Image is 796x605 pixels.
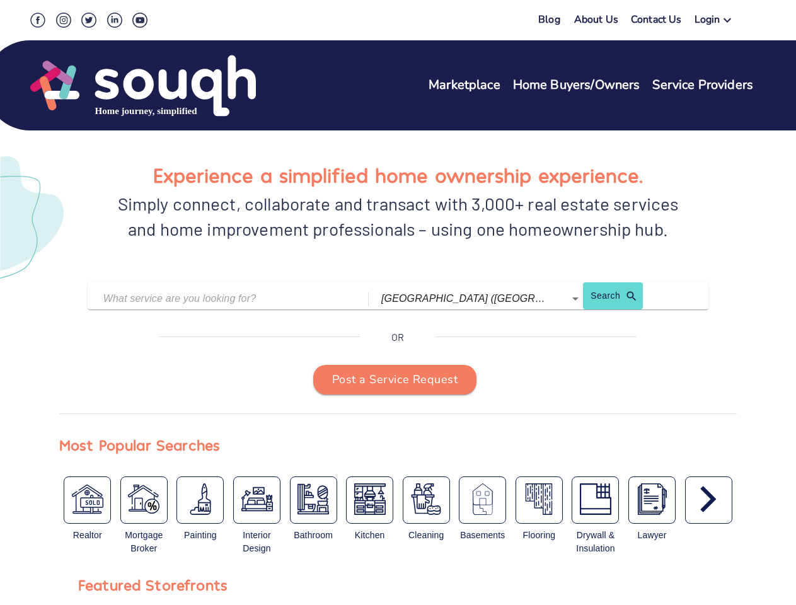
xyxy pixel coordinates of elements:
button: Painters & Decorators [176,476,224,524]
div: Bathroom [290,529,337,542]
div: Bathroom Remodeling [285,476,342,560]
input: Which city? [381,289,548,308]
div: Flooring [516,529,563,542]
button: Flooring [516,476,563,524]
button: Mortgage Broker / Agent [120,476,168,524]
div: Cleaning [403,529,449,542]
div: Real Estate Broker / Agent [59,476,116,560]
button: Real Estate Lawyer [628,476,676,524]
button: Kitchen Remodeling [346,476,393,524]
div: Interior Design [234,529,280,555]
img: Souqh Logo [30,54,256,118]
div: Drywall and Insulation [567,476,624,560]
div: Real Estate Lawyer [624,476,681,560]
img: Bathroom Remodeling [297,483,329,515]
div: Realtor [64,529,111,542]
img: Kitchen Remodeling [354,483,386,515]
button: Bathroom Remodeling [290,476,337,524]
div: Painting [177,529,224,542]
img: Painters & Decorators [185,483,216,515]
h1: Experience a simplified home ownership experience. [153,159,643,191]
button: Post a Service Request [313,365,476,395]
img: Youtube Social Icon [132,13,147,28]
div: Simply connect, collaborate and transact with 3,000+ real estate services and home improvement pr... [116,191,681,241]
div: Basements [459,529,506,542]
div: Lawyer [629,529,676,542]
div: Kitchen Remodeling [342,476,398,560]
div: Kitchen [347,529,393,542]
div: Mortgage Broker [121,529,168,555]
a: Contact Us [631,13,682,31]
img: Flooring [523,483,555,515]
span: Post a Service Request [332,370,458,390]
div: Flooring [511,476,568,560]
input: What service are you looking for? [103,289,337,308]
button: Real Estate Broker / Agent [64,476,111,524]
img: Twitter Social Icon [81,13,96,28]
div: Login [695,13,720,31]
div: Most Popular Searches [59,433,220,457]
div: Basements [454,476,511,560]
div: Interior Design Services [229,476,286,560]
a: About Us [574,13,618,31]
div: Mortgage Broker / Agent [116,476,173,560]
a: Marketplace [429,76,500,95]
img: Interior Design Services [241,483,273,515]
img: Real Estate Lawyer [637,483,668,515]
p: OR [391,330,404,345]
img: Instagram Social Icon [56,13,71,28]
button: Interior Design Services [233,476,280,524]
button: Open [567,290,584,308]
button: Drywall and Insulation [572,476,619,524]
img: Basements [467,483,499,515]
div: Featured Storefronts [78,573,228,597]
div: Painters & Decorators [172,476,229,560]
img: Drywall and Insulation [580,483,611,515]
img: LinkedIn Social Icon [107,13,122,28]
img: Real Estate Broker / Agent [72,483,103,515]
a: Home Buyers/Owners [513,76,640,95]
img: Mortgage Broker / Agent [128,483,159,515]
div: Drywall & Insulation [572,529,619,555]
button: Cleaning Services [403,476,450,524]
img: Facebook Social Icon [30,13,45,28]
div: Cleaning Services [398,476,454,560]
a: Service Providers [652,76,753,95]
a: Blog [538,13,560,26]
img: Cleaning Services [410,483,442,515]
button: Basements [459,476,506,524]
